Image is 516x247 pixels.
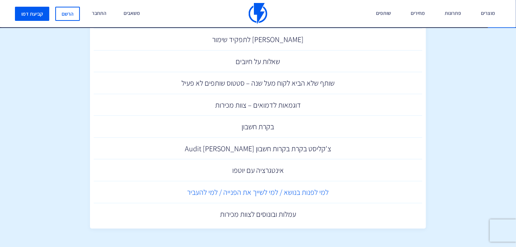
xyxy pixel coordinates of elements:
a: [PERSON_NAME] לתפקיד שימור [94,29,422,51]
a: דוגמאות לדמואים – צוות מכירות [94,94,422,116]
a: קביעת דמו [15,7,49,21]
a: למי לפנות בנושא / למי לשייך את הפנייה / למי להעביר [94,181,422,203]
a: אינטגרציה עם יוטפו [94,159,422,181]
a: שותף שלא הביא לקוח מעל שנה – סטטוס שותפים לא פעיל [94,72,422,94]
a: בקרת חשבון [94,116,422,138]
a: עמלות ובונוסים לצוות מכירות [94,203,422,225]
a: שאלות על חיובים [94,51,422,73]
a: צ'קליסט בקרת בקרות חשבון Audit [PERSON_NAME] [94,138,422,160]
a: הרשם [55,7,80,21]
